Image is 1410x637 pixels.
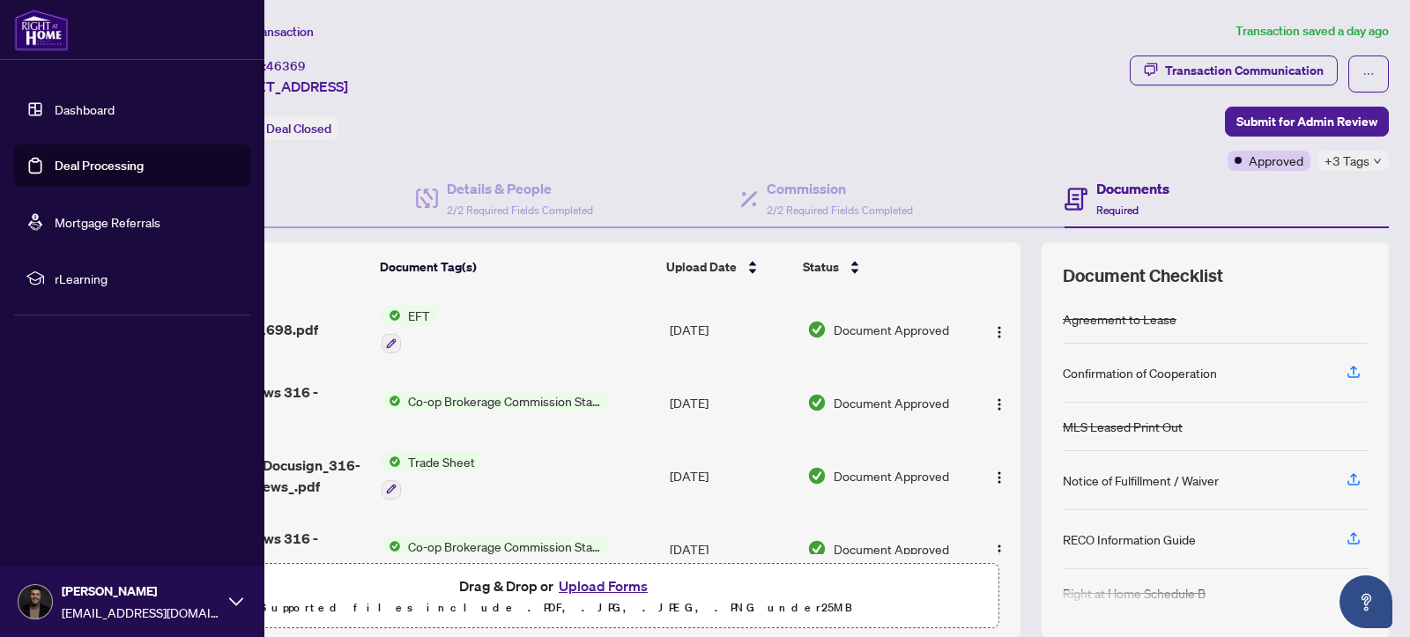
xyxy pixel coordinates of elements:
span: Status [803,257,839,277]
span: Trade Sheet [401,452,482,471]
button: Transaction Communication [1130,56,1338,85]
img: Status Icon [382,452,401,471]
img: Profile Icon [19,585,52,618]
span: Document Checklist [1063,263,1223,288]
div: Transaction Communication [1165,56,1324,85]
p: Supported files include .PDF, .JPG, .JPEG, .PNG under 25 MB [124,597,988,618]
img: Logo [992,325,1006,339]
img: Status Icon [382,391,401,411]
span: Required [1096,204,1139,217]
span: Document Approved [834,320,949,339]
button: Submit for Admin Review [1225,107,1389,137]
th: Upload Date [659,242,796,292]
span: Upload Date [666,257,737,277]
button: Status IconCo-op Brokerage Commission Statement [382,391,610,411]
div: Status: [219,116,338,140]
article: Transaction saved a day ago [1236,21,1389,41]
span: EFT [401,306,437,325]
div: RECO Information Guide [1063,530,1196,549]
span: +3 Tags [1325,151,1369,171]
button: Open asap [1339,575,1392,628]
th: Status [796,242,967,292]
span: rLearning [55,269,238,288]
td: [DATE] [663,292,800,367]
span: 2/2 Required Fields Completed [767,204,913,217]
span: Submit for Admin Review [1236,107,1377,136]
a: Deal Processing [55,158,144,174]
img: Status Icon [382,306,401,325]
span: Approved [1249,151,1303,170]
img: Document Status [807,539,827,559]
span: View Transaction [219,24,314,40]
span: Document Approved [834,539,949,559]
img: Document Status [807,466,827,485]
h4: Commission [767,178,913,199]
button: Logo [985,389,1013,417]
span: Drag & Drop or [459,574,653,597]
span: 46369 [266,58,306,74]
td: [DATE] [663,367,800,438]
span: Document Approved [834,466,949,485]
span: [PERSON_NAME] [62,581,220,601]
img: Logo [992,470,1006,485]
button: Status IconEFT [382,306,437,353]
button: Status IconCo-op Brokerage Commission Statement [382,537,610,556]
div: Right at Home Schedule B [1063,583,1206,603]
div: Confirmation of Cooperation [1063,363,1217,382]
span: down [1373,157,1382,166]
span: 2/2 Required Fields Completed [447,204,593,217]
img: Document Status [807,393,827,412]
img: Document Status [807,320,827,339]
button: Upload Forms [553,574,653,597]
button: Logo [985,315,1013,344]
td: [DATE] [663,438,800,514]
span: [STREET_ADDRESS] [219,76,348,97]
img: logo [14,9,69,51]
img: Status Icon [382,537,401,556]
h4: Details & People [447,178,593,199]
button: Status IconTrade Sheet [382,452,482,500]
span: Deal Closed [266,121,331,137]
div: Agreement to Lease [1063,309,1176,329]
span: ellipsis [1362,68,1375,80]
h4: Documents [1096,178,1169,199]
img: Logo [992,397,1006,411]
span: Co-op Brokerage Commission Statement [401,537,610,556]
th: Document Tag(s) [373,242,659,292]
div: MLS Leased Print Out [1063,417,1183,436]
span: Co-op Brokerage Commission Statement [401,391,610,411]
span: Document Approved [834,393,949,412]
button: Logo [985,462,1013,490]
div: Notice of Fulfillment / Waiver [1063,470,1219,490]
img: Logo [992,544,1006,558]
span: [EMAIL_ADDRESS][DOMAIN_NAME] [62,603,220,622]
td: [DATE] [663,514,800,584]
span: Drag & Drop orUpload FormsSupported files include .PDF, .JPG, .JPEG, .PNG under25MB [114,564,998,629]
a: Mortgage Referrals [55,214,160,230]
a: Dashboard [55,101,115,117]
button: Logo [985,535,1013,563]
